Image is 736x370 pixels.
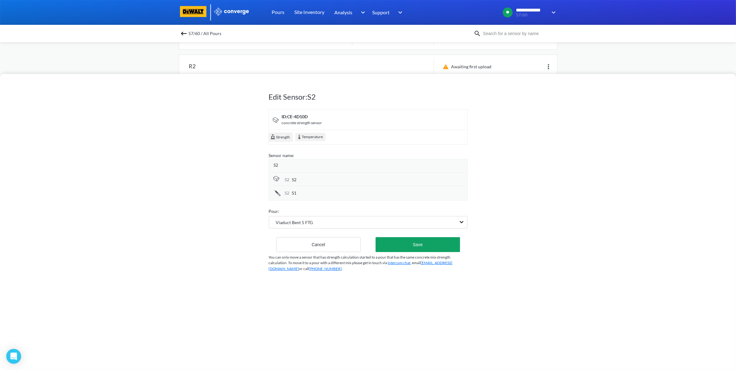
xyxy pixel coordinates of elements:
span: Strength [276,134,290,141]
span: S2 [292,176,297,183]
img: backspace.svg [180,30,187,37]
img: signal-icon.svg [273,175,280,182]
a: [PHONE_NUMBER] [309,266,342,271]
div: Open Intercom Messenger [6,349,21,364]
div: S2 [285,176,290,183]
img: downArrow.svg [357,9,367,16]
img: logo-dewalt.svg [179,6,208,17]
span: Support [373,8,390,16]
span: 57/60 / All Pours [189,29,222,38]
button: Cancel [276,237,361,252]
img: cube.svg [270,134,276,139]
p: You can only move a sensor that has strength calculation started to a pour that has the same conc... [269,255,467,272]
img: downArrow.svg [394,9,404,16]
input: Search for a sensor by name [481,30,556,37]
div: Pour: [269,208,467,215]
div: Sensor name: [269,152,467,159]
span: S1 [292,190,297,196]
img: icon-search.svg [474,30,481,37]
div: S2 [285,190,290,196]
span: Viaduct Bent 5 FTG [269,219,313,226]
div: Temperature [295,133,326,141]
img: temperature.svg [296,134,302,140]
span: 57/60 [516,13,547,17]
img: logo_ewhite.svg [214,7,250,16]
img: signal-icon.svg [272,116,279,124]
img: downArrow.svg [548,9,558,16]
button: Save [376,237,460,252]
div: concrete strength sensor [282,120,322,126]
span: S2 [274,162,278,169]
img: icon-tail.svg [273,188,282,198]
span: Analysis [335,8,353,16]
a: intercom chat [388,260,411,265]
div: ID: CE-4D10D [282,113,322,120]
h1: Edit Sensor: S2 [269,92,467,102]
